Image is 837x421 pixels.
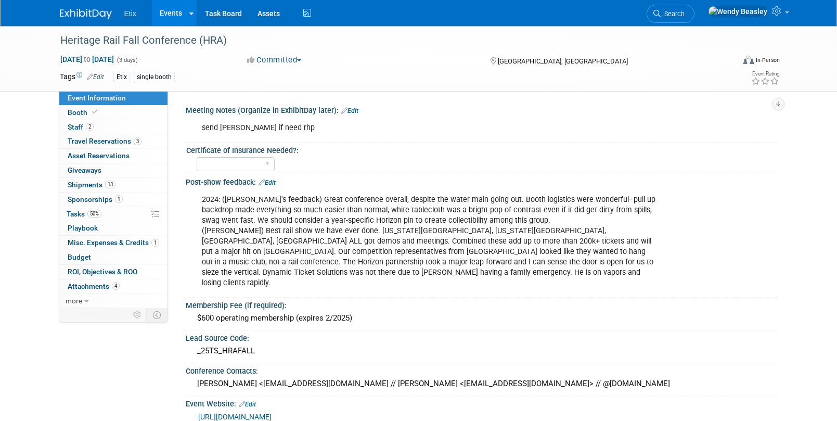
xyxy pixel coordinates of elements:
div: Meeting Notes (Organize in ExhibitDay later): [186,103,778,116]
span: Travel Reservations [68,137,141,145]
span: ROI, Objectives & ROO [68,267,137,276]
div: Heritage Rail Fall Conference (HRA) [57,31,719,50]
span: Budget [68,253,91,261]
span: more [66,297,82,305]
td: Tags [60,71,104,83]
i: Booth reservation complete [92,109,97,115]
div: Event Format [673,54,780,70]
span: Misc. Expenses & Credits [68,238,159,247]
a: Edit [259,179,276,186]
span: Shipments [68,181,115,189]
td: Toggle Event Tabs [146,308,168,322]
span: 1 [115,195,123,203]
img: ExhibitDay [60,9,112,19]
button: Committed [243,55,305,66]
span: Search [661,10,685,18]
div: Event Website: [186,396,778,410]
a: Asset Reservations [59,149,168,163]
span: to [82,55,92,63]
div: Event Rating [751,71,779,76]
div: In-Person [755,56,780,64]
a: Tasks50% [59,207,168,221]
td: Personalize Event Tab Strip [128,308,147,322]
a: Edit [341,107,358,114]
div: Membership Fee (if required): [186,298,778,311]
a: Event Information [59,91,168,105]
span: [GEOGRAPHIC_DATA], [GEOGRAPHIC_DATA] [498,57,628,65]
span: 50% [87,210,101,218]
div: single booth [134,72,175,83]
a: Edit [87,73,104,81]
a: Edit [239,401,256,408]
span: Staff [68,123,94,131]
a: more [59,294,168,308]
a: Attachments4 [59,279,168,294]
span: Event Information [68,94,126,102]
a: Travel Reservations3 [59,134,168,148]
span: Attachments [68,282,120,290]
span: 3 [134,137,141,145]
a: Shipments13 [59,178,168,192]
span: Giveaways [68,166,101,174]
a: Giveaways [59,163,168,177]
span: Sponsorships [68,195,123,203]
span: (3 days) [116,57,138,63]
span: Tasks [67,210,101,218]
div: Post-show feedback: [186,174,778,188]
a: ROI, Objectives & ROO [59,265,168,279]
span: Playbook [68,224,98,232]
div: send [PERSON_NAME] if need rhp [195,118,663,138]
a: Misc. Expenses & Credits1 [59,236,168,250]
span: Booth [68,108,99,117]
div: Conference Contacts: [186,363,778,376]
div: Etix [113,72,130,83]
span: 1 [151,239,159,247]
span: [DATE] [DATE] [60,55,114,64]
div: _25TS_HRAFALL [194,343,770,359]
img: Wendy Beasley [708,6,768,17]
div: 2024: ([PERSON_NAME]'s feedback) Great conference overall, despite the water main going out. Boot... [195,189,663,294]
a: Budget [59,250,168,264]
span: Etix [124,9,136,18]
a: Staff2 [59,120,168,134]
a: Sponsorships1 [59,193,168,207]
span: 13 [105,181,115,188]
div: Lead Source Code: [186,330,778,343]
span: 2 [86,123,94,131]
img: Format-Inperson.png [743,56,754,64]
div: $600 operating membership (expires 2/2025) [194,310,770,326]
div: [PERSON_NAME] <[EMAIL_ADDRESS][DOMAIN_NAME] // [PERSON_NAME] <[EMAIL_ADDRESS][DOMAIN_NAME]> // @[... [194,376,770,392]
div: Certificate of Insurance Needed?: [186,143,773,156]
a: Booth [59,106,168,120]
a: [URL][DOMAIN_NAME] [198,413,272,421]
span: Asset Reservations [68,151,130,160]
span: 4 [112,282,120,290]
a: Playbook [59,221,168,235]
a: Search [647,5,694,23]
